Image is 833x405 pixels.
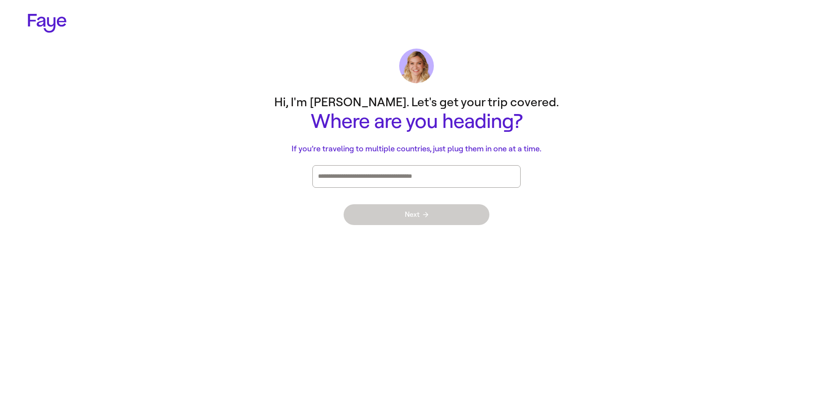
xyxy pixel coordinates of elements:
[405,211,428,218] span: Next
[243,94,590,111] p: Hi, I'm [PERSON_NAME]. Let's get your trip covered.
[318,166,515,187] div: Press enter after you type each destination
[243,143,590,155] p: If you’re traveling to multiple countries, just plug them in one at a time.
[243,111,590,133] h1: Where are you heading?
[344,204,489,225] button: Next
